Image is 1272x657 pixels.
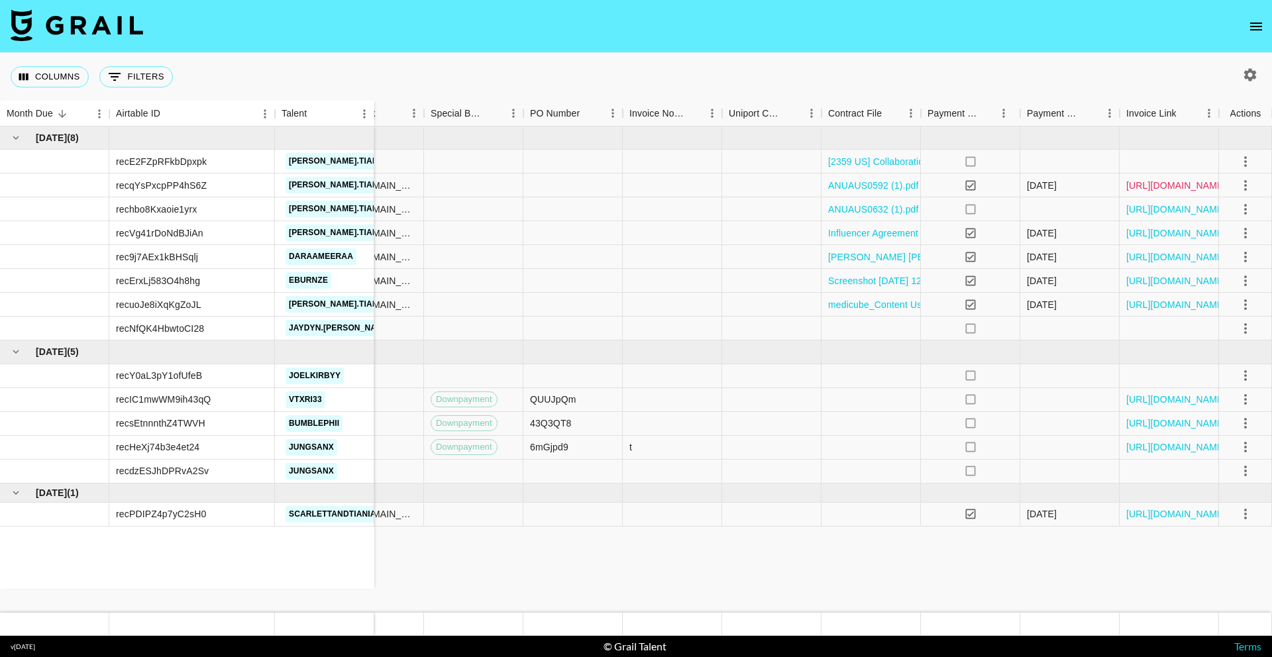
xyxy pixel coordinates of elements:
[1234,412,1257,434] button: select merge strategy
[116,298,201,311] div: recuoJe8iXqKgZoJL
[53,105,72,123] button: Sort
[1234,222,1257,244] button: select merge strategy
[1234,246,1257,268] button: select merge strategy
[1243,13,1269,40] button: open drawer
[828,227,1150,240] a: Influencer Agreement _ [PERSON_NAME] (@jada.tiara1) 계약서 202506.pdf
[286,201,392,217] a: [PERSON_NAME].tiara1
[7,342,25,361] button: hide children
[67,345,79,358] span: ( 5 )
[684,104,702,123] button: Sort
[821,101,921,126] div: Contract File
[36,486,67,499] span: [DATE]
[116,250,198,264] div: rec9j7AEx1kBHSqlj
[921,101,1020,126] div: Payment Sent
[11,66,89,87] button: Select columns
[116,464,209,478] div: recdzESJhDPRvA2Sv
[286,272,331,289] a: eburnze
[802,103,821,123] button: Menu
[1126,298,1226,311] a: [URL][DOMAIN_NAME]
[116,155,207,168] div: recE2FZpRFkbDpxpk
[623,101,722,126] div: Invoice Notes
[325,101,424,126] div: Video Link
[7,128,25,147] button: hide children
[1234,198,1257,221] button: select merge strategy
[116,393,211,406] div: recIC1mwWM9ih43qQ
[485,104,503,123] button: Sort
[36,131,67,144] span: [DATE]
[376,104,394,123] button: Sort
[116,227,203,240] div: recVg41rDoNdBJiAn
[404,103,424,123] button: Menu
[67,131,79,144] span: ( 8 )
[7,101,53,126] div: Month Due
[604,640,666,653] div: © Grail Talent
[275,101,374,126] div: Talent
[828,298,1139,311] a: medicube_Content Usage Agreement_Jadatiara(2 Collab).docx (1) (1).pdf
[1120,101,1219,126] div: Invoice Link
[1126,274,1226,287] a: [URL][DOMAIN_NAME]
[36,345,67,358] span: [DATE]
[116,179,207,192] div: recqYsPxcpPP4hS6Z
[1234,503,1257,525] button: select merge strategy
[307,105,325,123] button: Sort
[1027,507,1057,521] div: 02/06/2025
[1027,227,1057,240] div: 17/07/2025
[1027,101,1081,126] div: Payment Sent Date
[1027,274,1057,287] div: 30/07/2025
[116,507,206,521] div: recPDIPZ4p7yC2sH0
[722,101,821,126] div: Uniport Contact Email
[927,101,979,126] div: Payment Sent
[116,440,199,454] div: recHeXj74b3e4et24
[1234,270,1257,292] button: select merge strategy
[11,9,143,41] img: Grail Talent
[286,391,325,408] a: vtxri33
[286,368,344,384] a: joelkirbyy
[979,104,998,123] button: Sort
[354,104,374,124] button: Menu
[99,66,173,87] button: Show filters
[1234,364,1257,387] button: select merge strategy
[286,296,392,313] a: [PERSON_NAME].tiara1
[994,103,1014,123] button: Menu
[503,103,523,123] button: Menu
[783,104,802,123] button: Sort
[530,417,572,430] div: 43Q3QT8
[1126,417,1226,430] a: [URL][DOMAIN_NAME]
[286,177,392,193] a: [PERSON_NAME].tiara1
[1126,203,1226,216] a: [URL][DOMAIN_NAME]
[286,463,337,480] a: jungsanx
[1027,250,1057,264] div: 08/08/2025
[11,642,35,651] div: v [DATE]
[1126,179,1226,192] a: [URL][DOMAIN_NAME]
[1234,460,1257,482] button: select merge strategy
[729,101,783,126] div: Uniport Contact Email
[523,101,623,126] div: PO Number
[1219,101,1272,126] div: Actions
[901,103,921,123] button: Menu
[1234,317,1257,340] button: select merge strategy
[1081,104,1100,123] button: Sort
[1234,640,1261,652] a: Terms
[629,440,632,454] div: t
[286,506,380,523] a: scarlettandtiania
[282,101,307,126] div: Talent
[530,101,580,126] div: PO Number
[580,104,598,123] button: Sort
[1234,388,1257,411] button: select merge strategy
[1027,179,1057,192] div: 05/08/2025
[1126,227,1226,240] a: [URL][DOMAIN_NAME]
[1234,436,1257,458] button: select merge strategy
[116,274,200,287] div: recErxLj583O4h8hg
[1177,104,1195,123] button: Sort
[530,440,568,454] div: 6mGjpd9
[431,441,497,454] span: Downpayment
[67,486,79,499] span: ( 1 )
[828,203,919,216] a: ANUAUS0632 (1).pdf
[1126,101,1177,126] div: Invoice Link
[828,250,1096,264] a: [PERSON_NAME] [PERSON_NAME] [DATE]-[DATE] (2) (1).pdf
[286,248,356,265] a: daraameeraa
[116,369,202,382] div: recY0aL3pY1ofUfeB
[7,483,25,502] button: hide children
[1126,507,1226,521] a: [URL][DOMAIN_NAME]
[1020,101,1120,126] div: Payment Sent Date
